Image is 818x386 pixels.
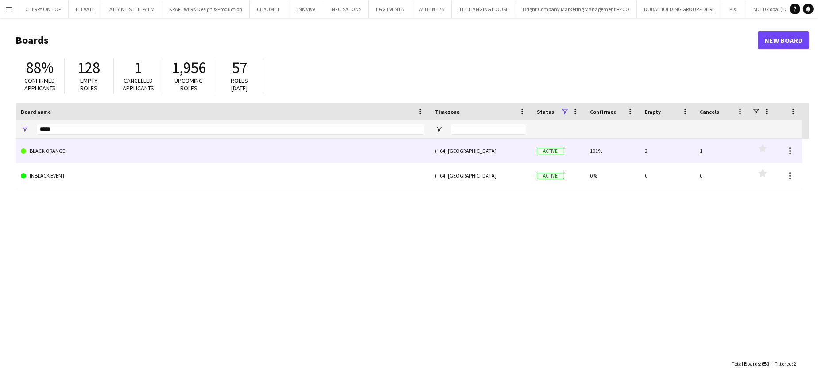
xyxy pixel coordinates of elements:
[640,139,694,163] div: 2
[775,360,792,367] span: Filtered
[761,360,769,367] span: 653
[537,148,564,154] span: Active
[287,0,323,18] button: LINK VIVA
[411,0,452,18] button: WITHIN 175
[452,0,516,18] button: THE HANGING HOUSE
[37,124,424,135] input: Board name Filter Input
[793,360,796,367] span: 2
[69,0,102,18] button: ELEVATE
[640,163,694,188] div: 0
[175,77,203,92] span: Upcoming roles
[694,139,749,163] div: 1
[435,108,460,115] span: Timezone
[585,163,640,188] div: 0%
[78,58,101,77] span: 128
[430,163,531,188] div: (+04) [GEOGRAPHIC_DATA]
[135,58,142,77] span: 1
[21,139,424,163] a: BLACK ORANGE
[369,0,411,18] button: EGG EVENTS
[162,0,250,18] button: KRAFTWERK Design & Production
[323,0,369,18] button: INFO SALONS
[694,163,749,188] div: 0
[732,355,769,372] div: :
[775,355,796,372] div: :
[722,0,746,18] button: PIXL
[21,125,29,133] button: Open Filter Menu
[102,0,162,18] button: ATLANTIS THE PALM
[700,108,719,115] span: Cancels
[18,0,69,18] button: CHERRY ON TOP
[435,125,443,133] button: Open Filter Menu
[26,58,54,77] span: 88%
[21,108,51,115] span: Board name
[232,58,247,77] span: 57
[16,34,758,47] h1: Boards
[81,77,98,92] span: Empty roles
[590,108,617,115] span: Confirmed
[516,0,637,18] button: Bright Company Marketing Management FZCO
[21,163,424,188] a: INBLACK EVENT
[758,31,809,49] a: New Board
[637,0,722,18] button: DUBAI HOLDING GROUP - DHRE
[250,0,287,18] button: CHAUMET
[451,124,526,135] input: Timezone Filter Input
[172,58,206,77] span: 1,956
[231,77,248,92] span: Roles [DATE]
[732,360,760,367] span: Total Boards
[537,108,554,115] span: Status
[585,139,640,163] div: 101%
[123,77,154,92] span: Cancelled applicants
[645,108,661,115] span: Empty
[24,77,56,92] span: Confirmed applicants
[537,173,564,179] span: Active
[430,139,531,163] div: (+04) [GEOGRAPHIC_DATA]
